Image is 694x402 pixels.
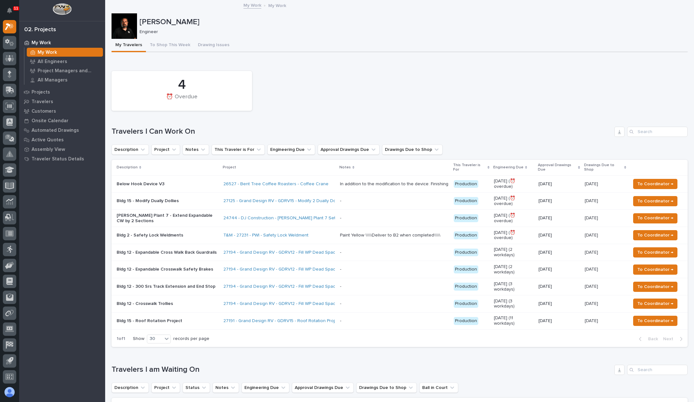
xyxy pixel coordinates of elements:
p: My Work [38,50,57,55]
div: 4 [122,77,241,93]
div: Production [454,214,478,222]
p: Bldg 12 - Expandable Cross Walk Back Guardrails [117,250,218,255]
p: 1 of 1 [112,331,130,347]
p: Bldg 12 - Crosswalk Trollies [117,301,218,307]
button: Drawings Due to Shop [382,145,443,155]
p: [DATE] [539,267,580,272]
button: To Shop This Week [146,39,194,52]
p: [DATE] (2 workdays) [494,247,533,258]
p: [DATE] (3 workdays) [494,281,533,292]
input: Search [627,365,688,375]
a: Travelers [19,97,105,106]
a: 27194 - Grand Design RV - GDRV12 - Fill WP Dead Space For Short Units [223,284,370,289]
a: Projects [19,87,105,97]
p: [DATE] [539,318,580,324]
p: [DATE] [585,300,599,307]
p: All Managers [38,77,68,83]
p: [DATE] [585,317,599,324]
span: To Coordinator → [637,249,673,256]
span: To Coordinator → [637,197,673,205]
a: 27191 - Grand Design RV - GDRV15 - Roof Rotation Project [223,318,341,324]
tr: Bldg 15 - Modify Dually Dollies27125 - Grand Design RV - GDRV15 - Modify 2 Dually Dollies - Produ... [112,193,688,210]
a: 27194 - Grand Design RV - GDRV12 - Fill WP Dead Space For Short Units [223,250,370,255]
a: Automated Drawings [19,125,105,135]
p: Active Quotes [32,137,64,143]
p: [DATE] (2 workdays) [494,264,533,275]
p: My Work [32,40,51,46]
p: [DATE] [585,214,599,221]
div: - [340,284,341,289]
button: To Coordinator → [633,299,677,309]
div: Production [454,197,478,205]
p: [DATE] (⏰ overdue) [494,179,533,189]
button: Engineering Due [242,383,289,393]
a: 26527 - Bent Tree Coffee Roasters - Coffee Crane [223,181,329,187]
div: 02. Projects [24,26,56,33]
tr: Bldg 12 - Expandable Cross Walk Back Guardrails27194 - Grand Design RV - GDRV12 - Fill WP Dead Sp... [112,244,688,261]
p: Bldg 2 - Safety Lock Weldments [117,233,218,238]
span: To Coordinator → [637,180,673,188]
span: To Coordinator → [637,317,673,325]
p: records per page [173,336,209,342]
input: Search [627,127,688,137]
div: - [340,301,341,307]
div: In addition to the modification to the device: Finishing will require 3 steps... 1)Sand Blast 2)P... [340,181,449,187]
button: Ball in Court [419,383,458,393]
div: Production [454,265,478,273]
button: Description [112,145,149,155]
p: Bldg 15 - Modify Dually Dollies [117,198,218,204]
p: Engineer [140,29,683,35]
a: Onsite Calendar [19,116,105,125]
button: Notifications [3,4,16,17]
span: Next [663,336,677,342]
div: Production [454,231,478,239]
p: [DATE] [585,283,599,289]
a: My Work [25,48,105,57]
a: T&M - 27231 - PWI - Safety Lock Weldment [223,233,308,238]
tr: [PERSON_NAME] Plant 7 - Extend Expandable CW by 2 Sections24744 - DJ Construction - [PERSON_NAME]... [112,210,688,227]
p: [DATE] [585,197,599,204]
span: To Coordinator → [637,266,673,273]
button: To Coordinator → [633,247,677,257]
button: Approval Drawings Due [292,383,354,393]
div: - [340,318,341,324]
a: All Engineers [25,57,105,66]
p: [DATE] [585,231,599,238]
div: ⏰ Overdue [122,94,241,107]
p: [DATE] [585,265,599,272]
p: Notes [339,164,351,171]
button: Status [183,383,210,393]
p: Bldg 15 - Roof Rotation Project [117,318,218,324]
tr: Below Hook Device V326527 - Bent Tree Coffee Roasters - Coffee Crane In addition to the modificat... [112,175,688,193]
button: Engineering Due [267,145,315,155]
p: [DATE] (⏰ overdue) [494,213,533,224]
button: This Traveler is For [212,145,265,155]
button: To Coordinator → [633,282,677,292]
tr: Bldg 12 - Expandable Crosswalk Safety Brakes27194 - Grand Design RV - GDRV12 - Fill WP Dead Space... [112,261,688,278]
button: Drawings Due to Shop [356,383,417,393]
p: Show [133,336,144,342]
div: Production [454,300,478,308]
p: Below Hook Device V3 [117,181,218,187]
p: [DATE] [539,233,580,238]
p: Engineering Due [493,164,524,171]
p: [PERSON_NAME] Plant 7 - Extend Expandable CW by 2 Sections [117,213,218,224]
button: To Coordinator → [633,196,677,206]
div: Production [454,283,478,291]
p: Description [117,164,138,171]
a: Active Quotes [19,135,105,145]
p: Projects [32,89,50,95]
tr: Bldg 12 - Crosswalk Trollies27194 - Grand Design RV - GDRV12 - Fill WP Dead Space For Short Units... [112,295,688,313]
button: To Coordinator → [633,264,677,275]
a: Project Managers and Engineers [25,66,105,75]
p: Project Managers and Engineers [38,68,100,74]
button: users-avatar [3,385,16,399]
p: Approval Drawings Due [538,162,576,173]
button: Project [151,145,180,155]
span: To Coordinator → [637,283,673,291]
button: To Coordinator → [633,213,677,223]
tr: Bldg 15 - Roof Rotation Project27191 - Grand Design RV - GDRV15 - Roof Rotation Project - Product... [112,312,688,329]
a: My Work [19,38,105,47]
h1: Travelers I am Waiting On [112,365,612,374]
